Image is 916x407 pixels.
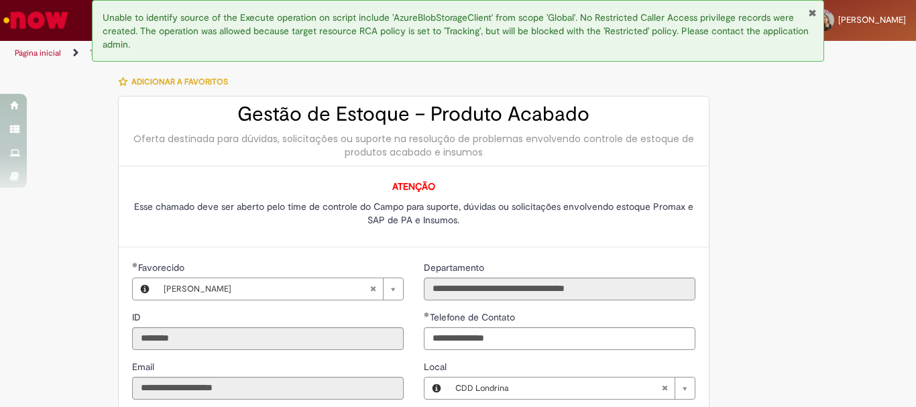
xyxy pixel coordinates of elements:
input: ID [132,327,404,350]
button: Favorecido, Visualizar este registro Isabela Langnor E Sousa [133,278,157,300]
p: Esse chamado deve ser aberto pelo time de controle do Campo para suporte, dúvidas ou solicitações... [132,200,695,227]
span: CDD Londrina [455,377,661,399]
div: Oferta destinada para dúvidas, solicitações ou suporte na resolução de problemas envolvendo contr... [132,132,695,159]
a: Página inicial [15,48,61,58]
a: [PERSON_NAME]Limpar campo Favorecido [157,278,403,300]
abbr: Limpar campo Local [654,377,675,399]
button: Adicionar a Favoritos [118,68,235,96]
span: Telefone de Contato [430,311,518,323]
button: Local, Visualizar este registro CDD Londrina [424,377,449,399]
span: [PERSON_NAME] [838,14,906,25]
input: Departamento [424,278,695,300]
h2: Gestão de Estoque – Produto Acabado [132,103,695,125]
span: Adicionar a Favoritos [131,76,228,87]
a: Todos os Catálogos [90,48,161,58]
input: Telefone de Contato [424,327,695,350]
button: Fechar Notificação [808,7,817,18]
span: Unable to identify source of the Execute operation on script include 'AzureBlobStorageClient' fro... [103,11,809,50]
span: Somente leitura - Departamento [424,261,487,274]
ul: Trilhas de página [10,41,601,66]
label: Somente leitura - Email [132,360,157,373]
input: Email [132,377,404,400]
span: Obrigatório Preenchido [132,262,138,268]
span: Necessários - Favorecido [138,261,187,274]
span: Obrigatório Preenchido [424,312,430,317]
label: Somente leitura - ID [132,310,144,324]
span: Somente leitura - Email [132,361,157,373]
abbr: Limpar campo Favorecido [363,278,383,300]
span: Local [424,361,449,373]
img: ServiceNow [1,7,70,34]
span: [PERSON_NAME] [164,278,369,300]
span: ATENÇÃO [392,180,435,192]
label: Somente leitura - Departamento [424,261,487,274]
a: CDD LondrinaLimpar campo Local [449,377,695,399]
span: Somente leitura - ID [132,311,144,323]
